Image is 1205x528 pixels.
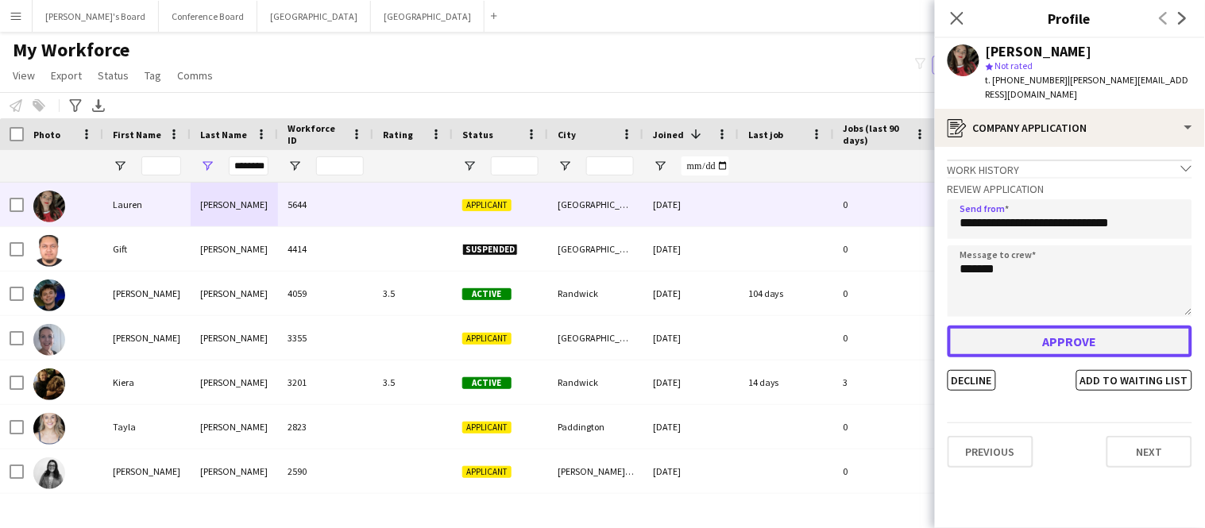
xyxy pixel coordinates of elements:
h3: Profile [935,8,1205,29]
div: 5644 [278,183,373,226]
span: First Name [113,129,161,141]
img: Jackson Williams [33,279,65,311]
img: Gift Williams-Hewett [33,235,65,267]
div: 0 [834,316,937,360]
div: 2590 [278,449,373,493]
app-action-btn: Advanced filters [66,96,85,115]
div: [DATE] [643,405,739,449]
span: Workforce ID [288,122,345,146]
div: Work history [948,160,1192,177]
div: Randwick [548,272,643,315]
div: [PERSON_NAME] Landing [548,449,643,493]
span: My Workforce [13,38,129,62]
a: Export [44,65,88,86]
div: [PERSON_NAME] [191,183,278,226]
div: Gift [103,227,191,271]
input: Workforce ID Filter Input [316,156,364,175]
div: Lauren [103,183,191,226]
div: [PERSON_NAME] [103,316,191,360]
div: [DATE] [643,360,739,404]
div: 0 [834,183,937,226]
input: Joined Filter Input [682,156,729,175]
span: Applicant [462,466,512,478]
button: Next [1107,436,1192,468]
div: 3.5 [373,272,453,315]
div: Kiera [103,360,191,404]
span: Jobs (last 90 days) [844,122,909,146]
button: Open Filter Menu [462,159,477,173]
div: [DATE] [643,316,739,360]
span: Active [462,288,512,300]
div: 0 [834,227,937,271]
div: [DATE] [643,272,739,315]
span: City [558,129,576,141]
div: 3.5 [373,360,453,404]
a: View [6,65,41,86]
div: [GEOGRAPHIC_DATA] [548,183,643,226]
button: Open Filter Menu [653,159,667,173]
div: [PERSON_NAME] [103,272,191,315]
a: Tag [138,65,168,86]
app-action-btn: Export XLSX [89,96,108,115]
button: Conference Board [159,1,257,32]
span: Applicant [462,199,512,211]
div: 14 days [739,360,834,404]
div: 4414 [278,227,373,271]
span: Suspended [462,244,518,256]
div: 3201 [278,360,373,404]
a: Comms [171,65,219,86]
img: Lauren Williams [33,191,65,222]
button: Everyone2,209 [933,56,1012,75]
button: Add to waiting list [1076,370,1192,391]
span: Active [462,377,512,389]
div: Company application [935,109,1205,147]
input: Status Filter Input [491,156,539,175]
span: Rating [383,129,413,141]
input: City Filter Input [586,156,634,175]
button: Open Filter Menu [288,159,302,173]
div: Paddington [548,405,643,449]
div: 3355 [278,316,373,360]
div: [DATE] [643,449,739,493]
span: Last job [748,129,784,141]
div: 0 [834,449,937,493]
div: [GEOGRAPHIC_DATA] [548,316,643,360]
button: Open Filter Menu [200,159,214,173]
button: [GEOGRAPHIC_DATA] [371,1,485,32]
a: Status [91,65,135,86]
span: | [PERSON_NAME][EMAIL_ADDRESS][DOMAIN_NAME] [986,74,1189,100]
div: [PERSON_NAME] [191,449,278,493]
button: Decline [948,370,996,391]
div: 3 [834,360,937,404]
div: [DATE] [643,183,739,226]
div: [PERSON_NAME] [191,360,278,404]
div: Randwick [548,360,643,404]
img: Kim Williamson [33,324,65,356]
span: Photo [33,129,60,141]
button: [PERSON_NAME]'s Board [33,1,159,32]
button: Previous [948,436,1033,468]
span: t. [PHONE_NUMBER] [986,74,1068,86]
div: Tayla [103,405,191,449]
div: [PERSON_NAME] [986,44,1092,59]
span: Last Name [200,129,247,141]
img: Tameka Williams [33,457,65,489]
div: 0 [834,405,937,449]
span: Status [98,68,129,83]
span: Export [51,68,82,83]
input: First Name Filter Input [141,156,181,175]
span: Applicant [462,422,512,434]
input: Last Name Filter Input [229,156,268,175]
div: [DATE] [643,227,739,271]
button: Open Filter Menu [113,159,127,173]
div: 4059 [278,272,373,315]
div: [PERSON_NAME] [191,316,278,360]
h3: Review Application [948,182,1192,196]
div: 2823 [278,405,373,449]
div: 0 [834,272,937,315]
div: [PERSON_NAME] [103,449,191,493]
span: View [13,68,35,83]
div: 104 days [739,272,834,315]
img: Tayla Williams [33,413,65,445]
div: [GEOGRAPHIC_DATA] [548,227,643,271]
